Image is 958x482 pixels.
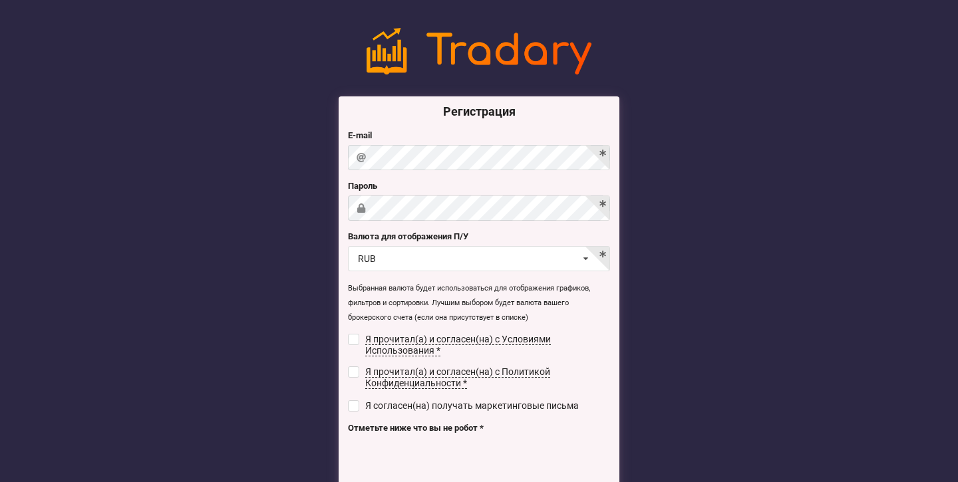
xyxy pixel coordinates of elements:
label: Валюта для отображения П/У [348,230,610,243]
label: Отметьте ниже что вы не робот * [348,422,610,435]
img: logo-noslogan-1ad60627477bfbe4b251f00f67da6d4e.png [367,28,591,74]
span: Я прочитал(а) и согласен(на) с Политикой Конфиденциальности * [365,366,550,389]
label: E-mail [348,129,610,142]
small: Выбранная валюта будет использоваться для отображения графиков, фильтров и сортировки. Лучшим выб... [348,284,590,322]
span: Я прочитал(а) и согласен(на) с Условиями Использования * [365,334,551,356]
h3: Регистрация [348,104,610,119]
label: Я согласен(на) получать маркетинговые письма [348,400,579,412]
div: RUB [358,254,376,263]
label: Пароль [348,180,610,193]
